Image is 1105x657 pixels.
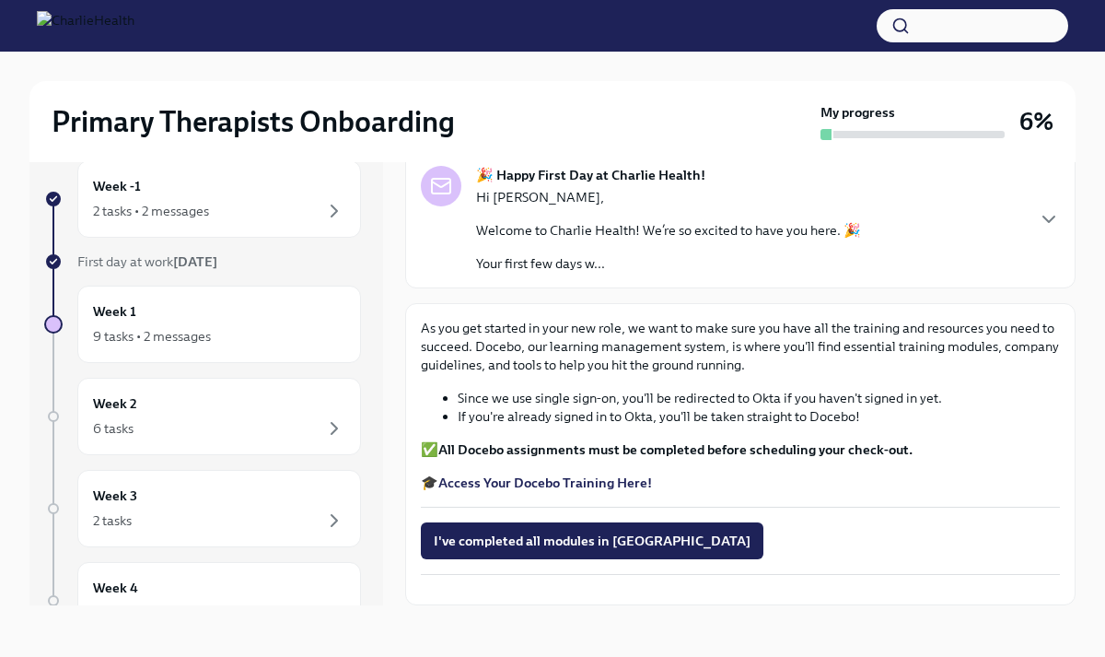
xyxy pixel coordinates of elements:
[93,419,134,438] div: 6 tasks
[93,301,136,322] h6: Week 1
[52,103,455,140] h2: Primary Therapists Onboarding
[434,532,750,550] span: I've completed all modules in [GEOGRAPHIC_DATA]
[476,188,861,206] p: Hi [PERSON_NAME],
[476,221,861,240] p: Welcome to Charlie Health! We’re so excited to have you here. 🎉
[820,103,895,122] strong: My progress
[37,11,134,41] img: CharlieHealth
[93,578,138,598] h6: Week 4
[44,378,361,455] a: Week 26 tasks
[93,511,132,530] div: 2 tasks
[93,202,209,220] div: 2 tasks • 2 messages
[93,176,141,196] h6: Week -1
[438,475,652,491] a: Access Your Docebo Training Here!
[93,393,137,414] h6: Week 2
[173,253,217,270] strong: [DATE]
[421,474,1060,492] p: 🎓
[1019,105,1053,138] h3: 6%
[458,389,1060,407] li: Since we use single sign-on, you'll be redirected to Okta if you haven't signed in yet.
[458,407,1060,426] li: If you're already signed in to Okta, you'll be taken straight to Docebo!
[44,562,361,639] a: Week 41 task
[93,604,125,622] div: 1 task
[44,470,361,547] a: Week 32 tasks
[77,253,217,270] span: First day at work
[438,441,913,458] strong: All Docebo assignments must be completed before scheduling your check-out.
[421,440,1060,459] p: ✅
[44,286,361,363] a: Week 19 tasks • 2 messages
[421,319,1060,374] p: As you get started in your new role, we want to make sure you have all the training and resources...
[421,522,763,559] button: I've completed all modules in [GEOGRAPHIC_DATA]
[476,254,861,273] p: Your first few days w...
[476,166,705,184] strong: 🎉 Happy First Day at Charlie Health!
[93,327,211,346] div: 9 tasks • 2 messages
[44,160,361,238] a: Week -12 tasks • 2 messages
[44,252,361,271] a: First day at work[DATE]
[93,486,137,506] h6: Week 3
